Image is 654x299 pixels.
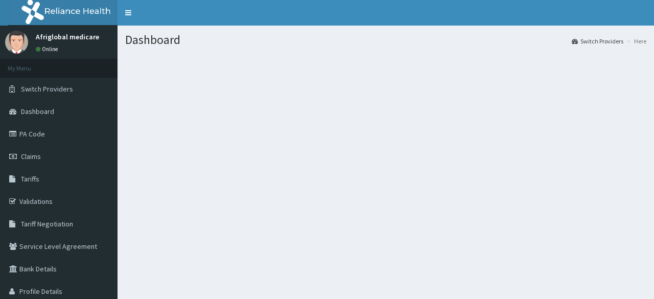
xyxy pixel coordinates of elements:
[572,37,623,45] a: Switch Providers
[624,37,646,45] li: Here
[36,45,60,53] a: Online
[21,174,39,183] span: Tariffs
[21,84,73,94] span: Switch Providers
[125,33,646,47] h1: Dashboard
[21,219,73,228] span: Tariff Negotiation
[21,152,41,161] span: Claims
[21,107,54,116] span: Dashboard
[5,31,28,54] img: User Image
[36,33,99,40] p: Afriglobal medicare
